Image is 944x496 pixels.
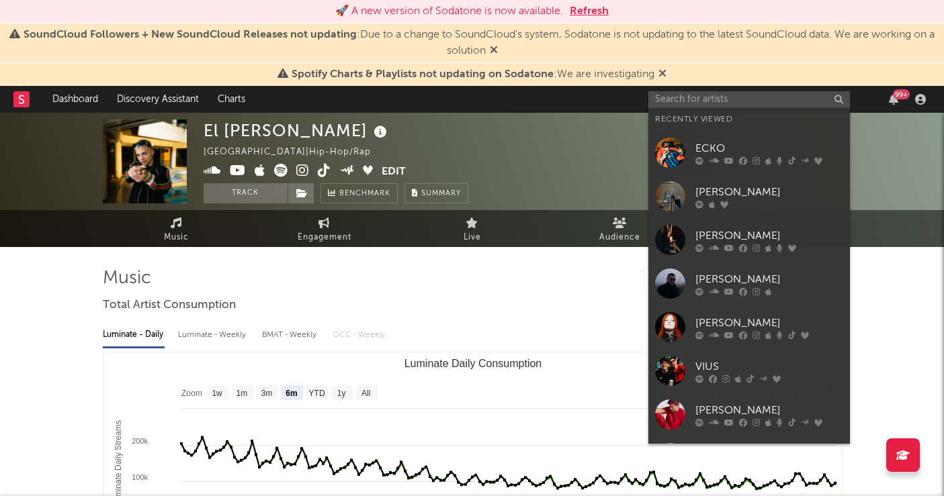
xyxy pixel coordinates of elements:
[108,86,208,113] a: Discovery Assistant
[695,141,843,157] div: ECKO
[24,30,935,56] span: : Due to a change to SoundCloud's system, Sodatone is not updating to the latest SoundCloud data....
[320,183,398,203] a: Benchmark
[361,389,370,398] text: All
[655,111,843,128] div: Recently Viewed
[236,389,247,398] text: 1m
[204,119,390,142] div: El [PERSON_NAME]
[103,210,251,247] a: Music
[339,186,390,202] span: Benchmark
[43,86,108,113] a: Dashboard
[648,91,850,108] input: Search for artists
[695,185,843,201] div: [PERSON_NAME]
[103,297,236,313] span: Total Artist Consumption
[421,190,461,197] span: Summary
[570,3,609,19] button: Refresh
[261,389,272,398] text: 3m
[695,403,843,419] div: [PERSON_NAME]
[178,324,249,346] div: Luminate - Weekly
[164,230,189,246] span: Music
[648,436,850,480] a: Blessd
[464,230,481,246] span: Live
[398,210,546,247] a: Live
[648,393,850,436] a: [PERSON_NAME]
[644,276,786,287] input: Search by song name or URL
[695,228,843,244] div: [PERSON_NAME]
[599,230,640,246] span: Audience
[181,389,202,398] text: Zoom
[893,89,910,99] div: 99 +
[648,262,850,305] a: [PERSON_NAME]
[695,272,843,288] div: [PERSON_NAME]
[24,30,357,40] span: SoundCloud Followers + New SoundCloud Releases not updating
[292,69,554,80] span: Spotify Charts & Playlists not updating on Sodatone
[132,473,148,481] text: 100k
[648,218,850,262] a: [PERSON_NAME]
[382,164,406,181] button: Edit
[337,389,345,398] text: 1y
[132,437,148,445] text: 200k
[298,230,351,246] span: Engagement
[648,349,850,393] a: VIUS
[208,86,255,113] a: Charts
[292,69,654,80] span: : We are investigating
[404,183,468,203] button: Summary
[103,324,165,346] div: Luminate - Daily
[490,46,498,56] span: Dismiss
[648,175,850,218] a: [PERSON_NAME]
[262,324,319,346] div: BMAT - Weekly
[251,210,398,247] a: Engagement
[308,389,325,398] text: YTD
[404,358,542,369] text: Luminate Daily Consumption
[286,389,297,398] text: 6m
[204,144,386,160] div: [GEOGRAPHIC_DATA] | Hip-Hop/Rap
[648,305,850,349] a: [PERSON_NAME]
[889,94,898,105] button: 99+
[695,359,843,375] div: VIUS
[658,69,667,80] span: Dismiss
[546,210,694,247] a: Audience
[648,131,850,175] a: ECKO
[695,315,843,332] div: [PERSON_NAME]
[335,3,563,19] div: 🚀 A new version of Sodatone is now available.
[204,183,288,203] button: Track
[212,389,222,398] text: 1w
